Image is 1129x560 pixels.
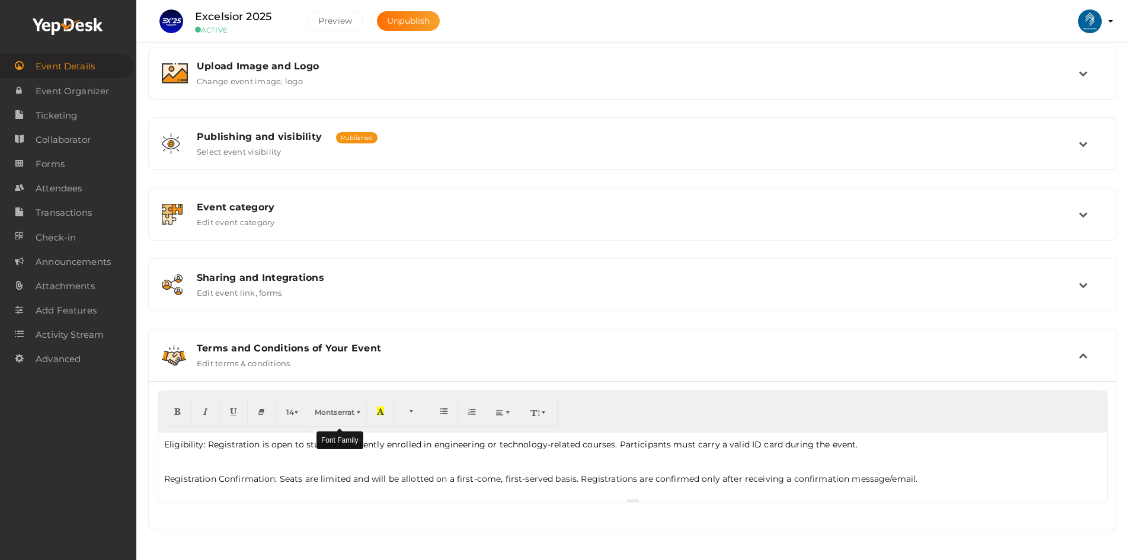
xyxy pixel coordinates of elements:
[36,152,65,176] span: Forms
[387,15,430,26] span: Unpublish
[36,274,95,298] span: Attachments
[197,343,1079,354] div: Terms and Conditions of Your Event
[155,77,1111,88] a: Upload Image and Logo Change event image, logo
[164,473,1101,485] p: Registration Confirmation: Seats are limited and will be allotted on a first-come, first-served b...
[36,55,95,78] span: Event Details
[197,201,1079,213] div: Event category
[164,439,1101,450] p: Eligibility: Registration is open to students currently enrolled in engineering or technology-rel...
[195,8,271,25] label: Excelsior 2025
[155,289,1111,300] a: Sharing and Integrations Edit event link, forms
[36,299,97,322] span: Add Features
[155,218,1111,229] a: Event category Edit event category
[336,132,378,143] span: Published
[197,72,303,86] label: Change event image, logo
[197,283,282,297] label: Edit event link, forms
[155,359,1111,370] a: Terms and Conditions of Your Event Edit terms & conditions
[315,408,354,417] span: Montserrat
[311,397,367,427] button: Montserrat
[197,272,1079,283] div: Sharing and Integrations
[162,274,183,295] img: sharing.svg
[36,226,76,249] span: Check-in
[162,63,188,84] img: image.svg
[36,201,92,225] span: Transactions
[159,9,183,33] img: IIZWXVCU_small.png
[36,104,77,127] span: Ticketing
[197,60,1079,72] div: Upload Image and Logo
[316,431,363,449] div: Font Family
[197,142,282,156] label: Select event visibility
[197,213,275,227] label: Edit event category
[162,204,183,225] img: category.svg
[276,397,312,427] button: 14
[36,177,82,200] span: Attendees
[197,131,322,142] span: Publishing and visibility
[197,354,290,368] label: Edit terms & conditions
[195,25,290,34] small: ACTIVE
[36,128,91,152] span: Collaborator
[36,347,81,371] span: Advanced
[308,11,363,31] button: Preview
[155,148,1111,159] a: Publishing and visibility Published Select event visibility
[377,11,440,31] button: Unpublish
[36,250,111,274] span: Announcements
[1078,9,1102,33] img: ACg8ocIlr20kWlusTYDilfQwsc9vjOYCKrm0LB8zShf3GP8Yo5bmpMCa=s100
[36,323,104,347] span: Activity Stream
[36,79,109,103] span: Event Organizer
[162,345,186,366] img: handshake.svg
[162,133,180,154] img: shared-vision.svg
[286,408,294,417] span: 14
